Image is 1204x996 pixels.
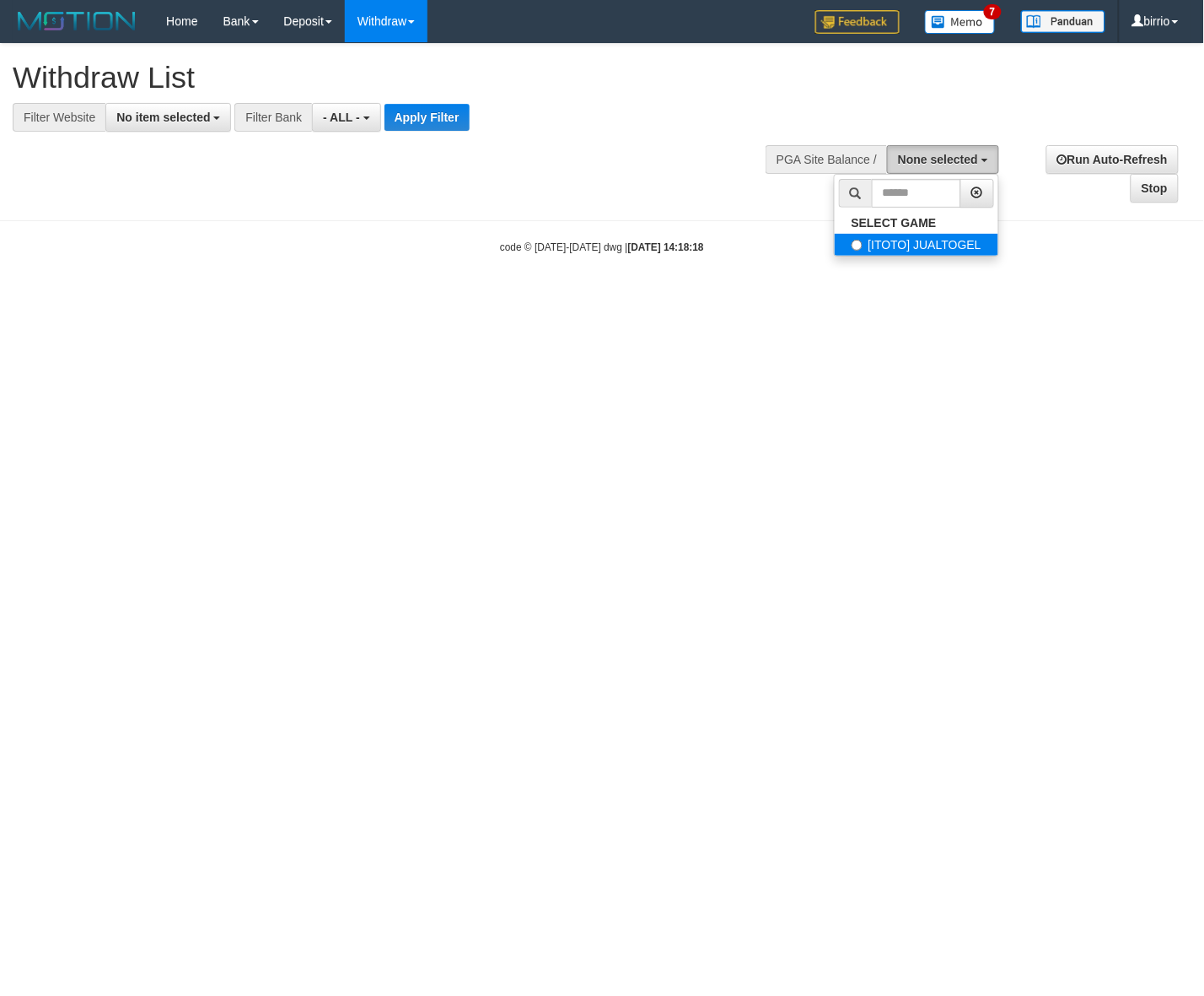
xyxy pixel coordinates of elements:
b: SELECT GAME [852,216,937,230]
button: No item selected [105,103,231,132]
a: Run Auto-Refresh [1046,145,1179,174]
img: MOTION_logo.png [13,8,141,34]
button: - ALL - [312,103,380,132]
span: - ALL - [323,111,360,124]
h1: Withdraw List [13,61,786,95]
strong: [DATE] 14:18:18 [628,241,704,253]
div: PGA Site Balance / [766,145,887,174]
label: [ITOTO] JUALTOGEL [835,234,998,256]
input: [ITOTO] JUALTOGEL [852,240,863,251]
span: No item selected [116,111,210,124]
span: None selected [898,153,978,166]
img: Button%20Memo.svg [925,10,996,34]
small: code © [DATE]-[DATE] dwg | [500,241,704,253]
div: Filter Bank [234,103,312,132]
img: panduan.png [1021,10,1105,33]
img: Feedback.jpg [815,10,900,34]
div: Filter Website [13,103,105,132]
button: Apply Filter [384,104,470,131]
button: None selected [887,145,999,174]
a: SELECT GAME [835,212,998,234]
span: 7 [984,4,1002,19]
a: Stop [1131,174,1179,203]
